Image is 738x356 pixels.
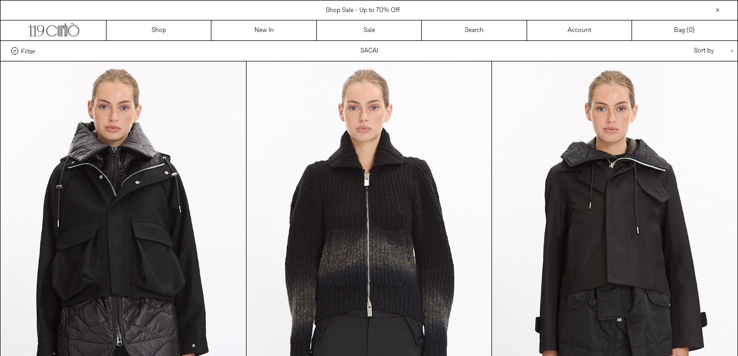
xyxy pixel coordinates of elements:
[317,20,422,40] a: Sale
[527,20,632,40] a: Account
[106,20,211,40] a: Shop
[689,26,694,35] span: )
[632,20,737,40] a: Bag ()
[211,20,316,40] a: New In
[422,20,527,40] a: Search
[21,47,35,55] span: Filter
[326,6,400,15] a: Shop Sale - Up to 70% Off
[689,26,692,35] span: 0
[633,41,727,61] div: Sort by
